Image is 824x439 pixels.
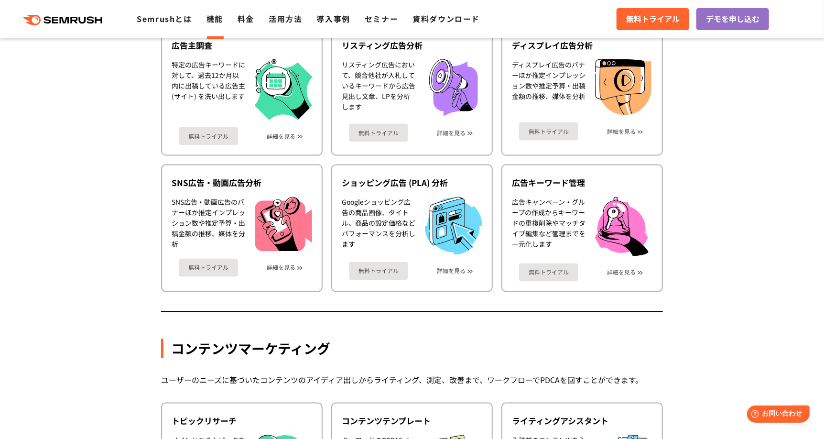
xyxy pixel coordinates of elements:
a: 無料トライアル [179,259,238,277]
div: ショッピング広告 (PLA) 分析 [342,177,482,189]
a: 機能 [206,13,223,24]
div: 広告キャンペーン・グループの作成からキーワードの重複削除やマッチタイプ編集など管理までを一元化します [512,197,585,257]
div: Googleショッピング広告の商品画像、タイトル、商品の設定価格などパフォーマンスを分析します [342,197,415,255]
span: デモを申し込む [706,13,759,25]
a: 導入事例 [317,13,350,24]
a: 詳細を見る [437,268,466,274]
a: 詳細を見る [607,269,636,276]
a: 詳細を見る [267,264,295,271]
a: デモを申し込む [696,8,769,30]
img: リスティング広告分析 [425,59,482,117]
iframe: Help widget launcher [739,402,813,428]
img: 広告キーワード管理 [595,197,649,257]
img: ディスプレイ広告分析 [595,59,651,116]
div: ディスプレイ広告のバナーほか推定インプレッション数や推定予算・出稿金額の推移、媒体を分析 [512,59,585,116]
a: 無料トライアル [519,122,578,141]
div: ライティングアシスタント [512,416,652,427]
div: SNS広告・動画広告のバナーほか推定インプレッション数や推定予算・出稿金額の推移、媒体を分析 [172,197,245,252]
div: リスティング広告分析 [342,40,482,51]
a: セミナー [365,13,398,24]
div: 広告キーワード管理 [512,177,652,189]
div: コンテンツマーケティング [161,339,663,358]
img: SNS広告・動画広告分析 [255,197,312,252]
a: 無料トライアル [349,262,408,280]
a: 無料トライアル [349,124,408,142]
div: リスティング広告において、競合他社が入札しているキーワードから広告見出し文章、LPを分析します [342,59,415,117]
div: 広告主調査 [172,40,312,51]
a: 無料トライアル [519,263,578,282]
a: 詳細を見る [607,128,636,135]
div: SNS広告・動画広告分析 [172,177,312,189]
a: 詳細を見る [267,133,295,140]
div: コンテンツテンプレート [342,416,482,427]
img: ショッピング広告 (PLA) 分析 [425,197,482,255]
div: トピックリサーチ [172,416,312,427]
a: 無料トライアル [179,127,238,145]
a: Semrushとは [137,13,192,24]
div: ディスプレイ広告分析 [512,40,652,51]
span: 無料トライアル [626,13,680,25]
div: ユーザーのニーズに基づいたコンテンツのアイディア出しからライティング、測定、改善まで、ワークフローでPDCAを回すことができます。 [161,373,663,387]
div: 特定の広告キーワードに対して、過去12か月以内に出稿している広告主 (サイト) を洗い出します [172,59,245,120]
a: 資料ダウンロード [412,13,480,24]
a: 無料トライアル [617,8,689,30]
a: 料金 [238,13,254,24]
img: 広告主調査 [255,59,312,120]
a: 活用方法 [269,13,302,24]
a: 詳細を見る [437,130,466,136]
